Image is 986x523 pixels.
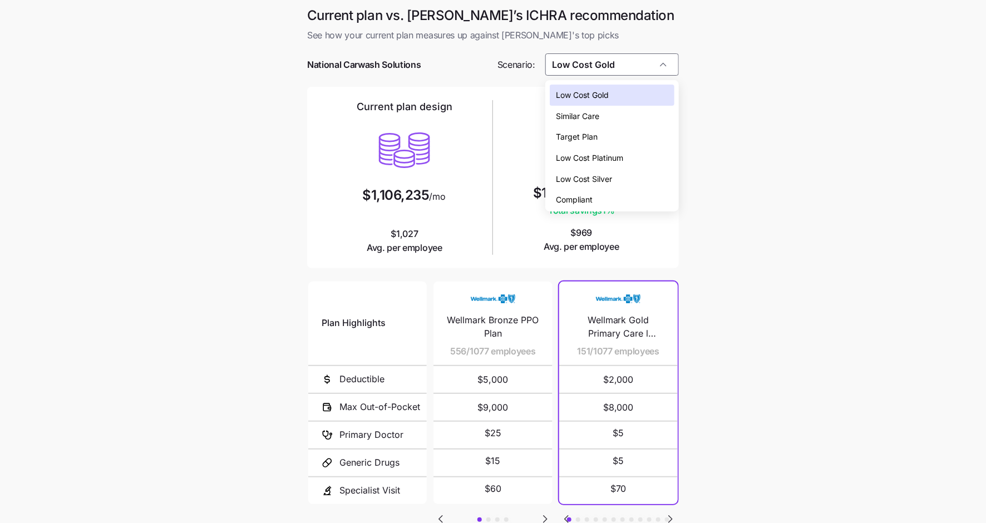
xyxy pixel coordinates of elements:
[485,482,501,496] span: $60
[556,110,600,122] span: Similar Care
[447,394,539,421] span: $9,000
[596,288,640,309] img: Carrier
[573,394,664,421] span: $8,000
[307,7,679,24] h1: Current plan vs. [PERSON_NAME]’s ICHRA recommendation
[573,366,664,393] span: $2,000
[339,428,403,442] span: Primary Doctor
[497,58,535,72] span: Scenario:
[450,344,535,358] span: 556/1077 employees
[613,454,624,468] span: $5
[362,189,429,202] span: $1,106,235
[339,400,420,414] span: Max Out-of-Pocket
[447,313,539,341] span: Wellmark Bronze PPO Plan
[573,313,664,341] span: Wellmark Gold Primary Care l UnityPoint Health
[357,100,452,114] h2: Current plan design
[471,288,515,309] img: Carrier
[533,186,603,200] span: $1,098,087
[485,454,500,468] span: $15
[485,426,501,440] span: $25
[339,483,400,497] span: Specialist Visit
[339,372,384,386] span: Deductible
[339,456,400,470] span: Generic Drugs
[544,226,619,254] span: $969
[556,173,613,185] span: Low Cost Silver
[556,194,593,206] span: Compliant
[556,131,598,143] span: Target Plan
[578,344,659,358] span: 151/1077 employees
[556,152,624,164] span: Low Cost Platinum
[307,58,421,72] span: National Carwash Solutions
[367,241,442,255] span: Avg. per employee
[610,482,627,496] span: $70
[447,366,539,393] span: $5,000
[544,240,619,254] span: Avg. per employee
[367,227,442,255] span: $1,027
[556,89,609,101] span: Low Cost Gold
[430,192,446,201] span: /mo
[307,28,679,42] span: See how your current plan measures up against [PERSON_NAME]'s top picks
[322,316,386,330] span: Plan Highlights
[533,204,630,218] span: Total savings 1 %
[613,426,624,440] span: $5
